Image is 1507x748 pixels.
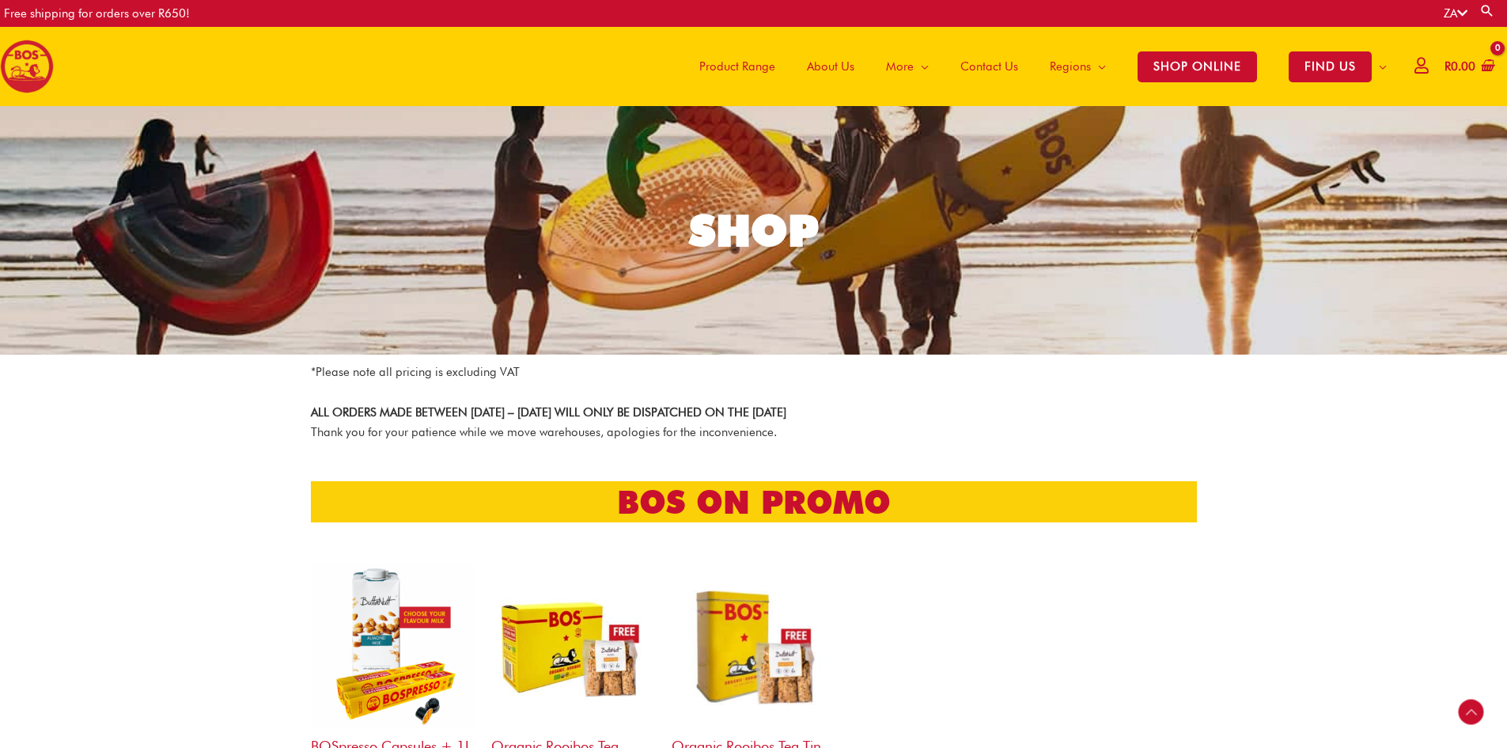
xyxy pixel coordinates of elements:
h2: bos on promo [311,481,1197,522]
span: Regions [1050,43,1091,90]
span: Product Range [699,43,775,90]
img: bospresso capsules + 1l buttanutt milk [311,564,475,729]
span: About Us [807,43,854,90]
a: SHOP ONLINE [1122,27,1273,106]
a: Regions [1034,27,1122,106]
a: ZA [1444,6,1467,21]
span: More [886,43,914,90]
span: R [1445,59,1451,74]
a: Product Range [683,27,791,106]
a: Contact Us [945,27,1034,106]
img: organic rooibos tea tin [672,564,836,729]
a: Search button [1479,3,1495,18]
span: SHOP ONLINE [1138,51,1257,82]
bdi: 0.00 [1445,59,1475,74]
a: More [870,27,945,106]
p: *Please note all pricing is excluding VAT [311,363,1197,382]
nav: Site Navigation [672,27,1403,106]
span: FIND US [1289,51,1372,82]
strong: ALL ORDERS MADE BETWEEN [DATE] – [DATE] WILL ONLY BE DISPATCHED ON THE [DATE] [311,405,786,420]
a: View Shopping Cart, empty [1441,49,1495,85]
span: Contact Us [960,43,1018,90]
div: SHOP [689,209,819,252]
p: Thank you for your patience while we move warehouses, apologies for the inconvenience. [311,403,1197,442]
a: About Us [791,27,870,106]
img: organic rooibos tea 100 tea bags [491,564,656,729]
